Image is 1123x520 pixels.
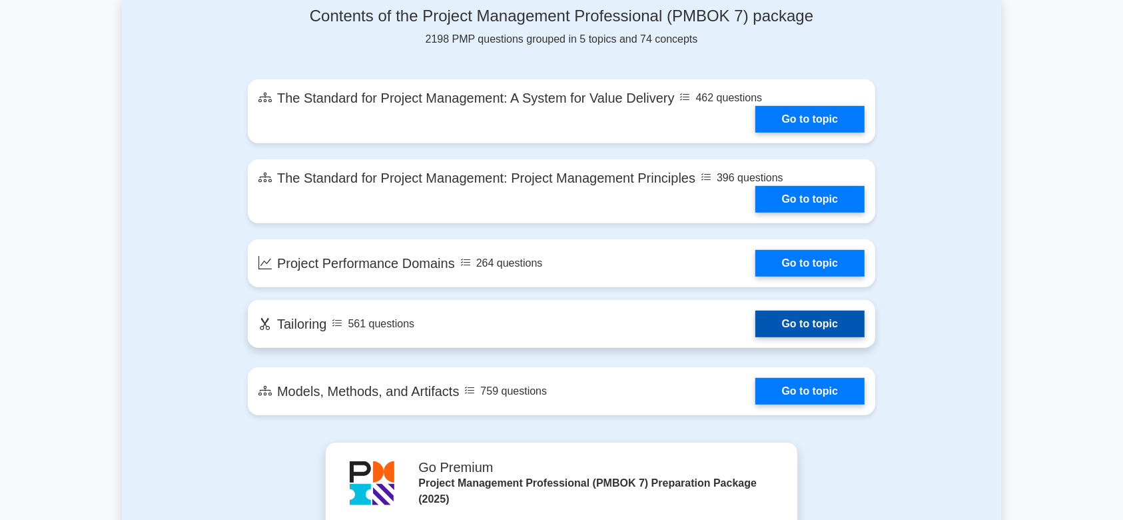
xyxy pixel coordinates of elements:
a: Go to topic [755,250,865,277]
a: Go to topic [755,186,865,213]
div: 2198 PMP questions grouped in 5 topics and 74 concepts [248,7,875,47]
a: Go to topic [755,378,865,405]
a: Go to topic [755,311,865,337]
h4: Contents of the Project Management Professional (PMBOK 7) package [248,7,875,26]
a: Go to topic [755,106,865,133]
